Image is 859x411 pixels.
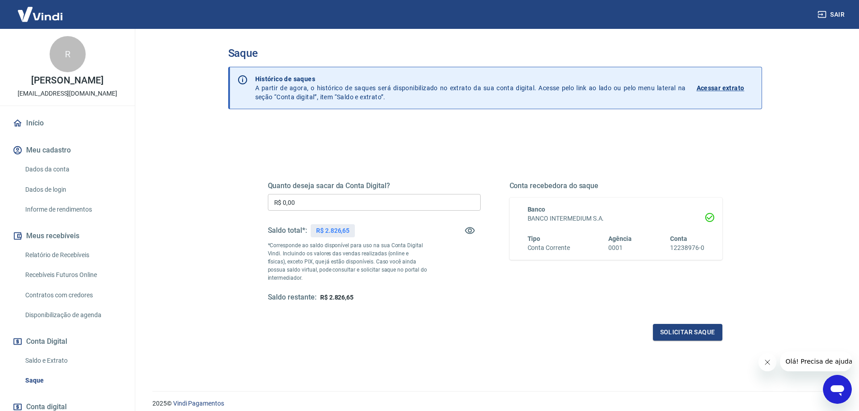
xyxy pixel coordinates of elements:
p: Acessar extrato [697,83,744,92]
span: Banco [528,206,546,213]
a: Saque [22,371,124,390]
a: Saldo e Extrato [22,351,124,370]
a: Acessar extrato [697,74,754,102]
h6: 0001 [608,243,632,253]
button: Sair [816,6,848,23]
h5: Saldo total*: [268,226,307,235]
img: Vindi [11,0,69,28]
a: Informe de rendimentos [22,200,124,219]
a: Disponibilização de agenda [22,306,124,324]
span: Tipo [528,235,541,242]
a: Dados da conta [22,160,124,179]
h5: Saldo restante: [268,293,317,302]
a: Vindi Pagamentos [173,400,224,407]
h6: 12238976-0 [670,243,704,253]
p: *Corresponde ao saldo disponível para uso na sua Conta Digital Vindi. Incluindo os valores das ve... [268,241,427,282]
a: Recebíveis Futuros Online [22,266,124,284]
p: Histórico de saques [255,74,686,83]
p: [EMAIL_ADDRESS][DOMAIN_NAME] [18,89,117,98]
span: R$ 2.826,65 [320,294,354,301]
iframe: Mensagem da empresa [780,351,852,371]
a: Relatório de Recebíveis [22,246,124,264]
button: Conta Digital [11,332,124,351]
iframe: Botão para abrir a janela de mensagens [823,375,852,404]
h3: Saque [228,47,762,60]
span: Agência [608,235,632,242]
div: R [50,36,86,72]
a: Início [11,113,124,133]
a: Contratos com credores [22,286,124,305]
button: Meu cadastro [11,140,124,160]
span: Conta [670,235,687,242]
p: R$ 2.826,65 [316,226,349,236]
h5: Conta recebedora do saque [510,181,722,190]
p: 2025 © [152,399,837,408]
span: Olá! Precisa de ajuda? [5,6,76,14]
p: [PERSON_NAME] [31,76,103,85]
h6: BANCO INTERMEDIUM S.A. [528,214,704,223]
p: A partir de agora, o histórico de saques será disponibilizado no extrato da sua conta digital. Ac... [255,74,686,102]
button: Solicitar saque [653,324,722,341]
h5: Quanto deseja sacar da Conta Digital? [268,181,481,190]
a: Dados de login [22,180,124,199]
button: Meus recebíveis [11,226,124,246]
iframe: Fechar mensagem [758,353,776,371]
h6: Conta Corrente [528,243,570,253]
